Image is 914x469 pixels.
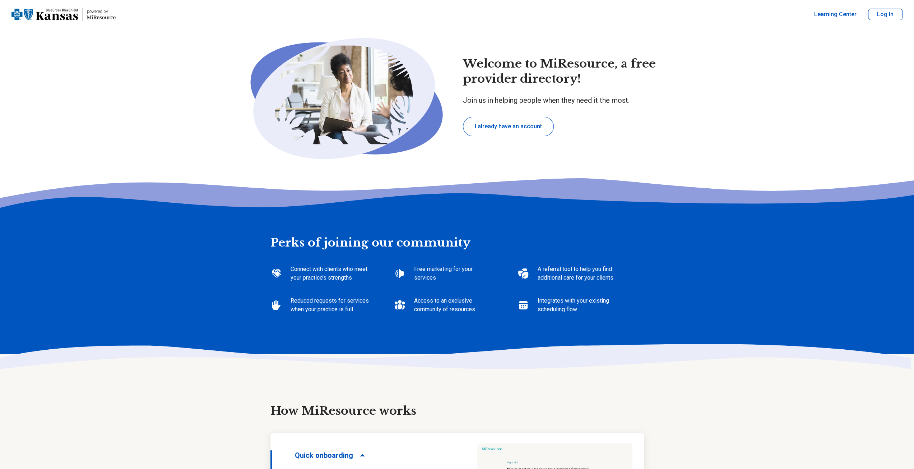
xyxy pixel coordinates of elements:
p: powered by [87,9,116,14]
p: Access to an exclusive community of resources [414,296,495,314]
p: Integrates with your existing scheduling flow [538,296,618,314]
a: Home page [11,3,116,26]
button: Quick onboarding [295,450,366,460]
h2: How MiResource works [270,404,644,419]
p: Join us in helping people when they need it the most. [463,95,676,105]
h2: Perks of joining our community [270,212,644,250]
p: A referral tool to help you find additional care for your clients [538,265,618,282]
span: Quick onboarding [295,450,353,460]
button: I already have an account [463,117,554,136]
h1: Welcome to MiResource, a free provider directory! [463,56,676,86]
p: Free marketing for your services [414,265,495,282]
p: Reduced requests for services when your practice is full [291,296,371,314]
a: Learning Center [814,10,857,19]
p: Connect with clients who meet your practice’s strengths [291,265,371,282]
button: Log In [868,9,903,20]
